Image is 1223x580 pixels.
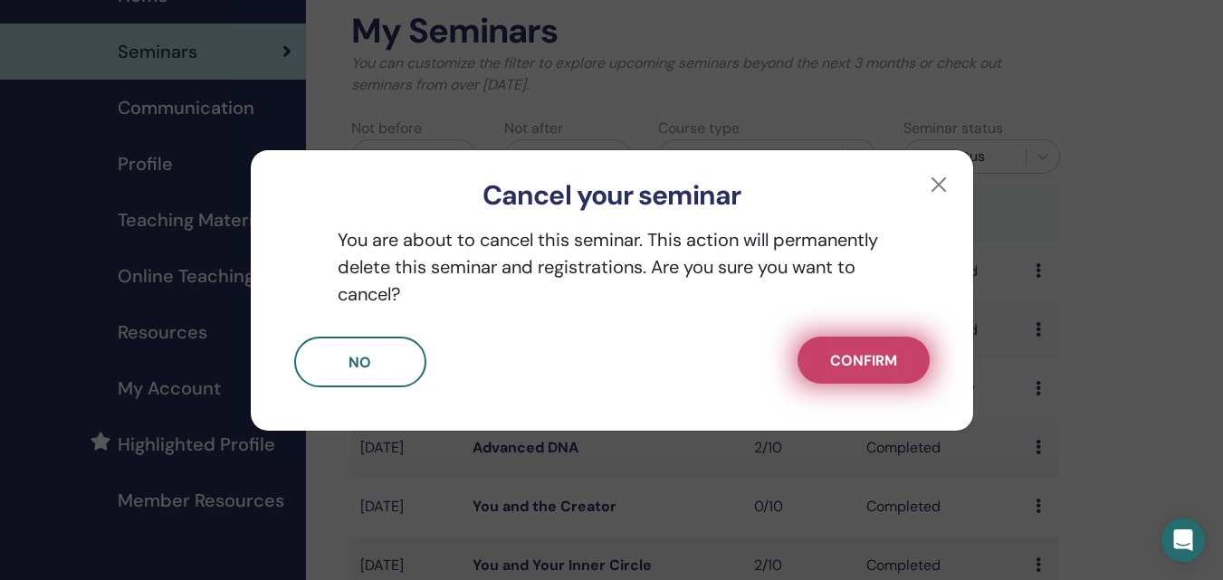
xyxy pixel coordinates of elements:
[1161,518,1205,562] div: Open Intercom Messenger
[294,337,426,387] button: No
[830,351,897,370] span: Confirm
[798,337,930,384] button: Confirm
[280,179,944,212] h3: Cancel your seminar
[349,353,371,372] span: No
[294,226,930,308] p: You are about to cancel this seminar. This action will permanently delete this seminar and regist...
